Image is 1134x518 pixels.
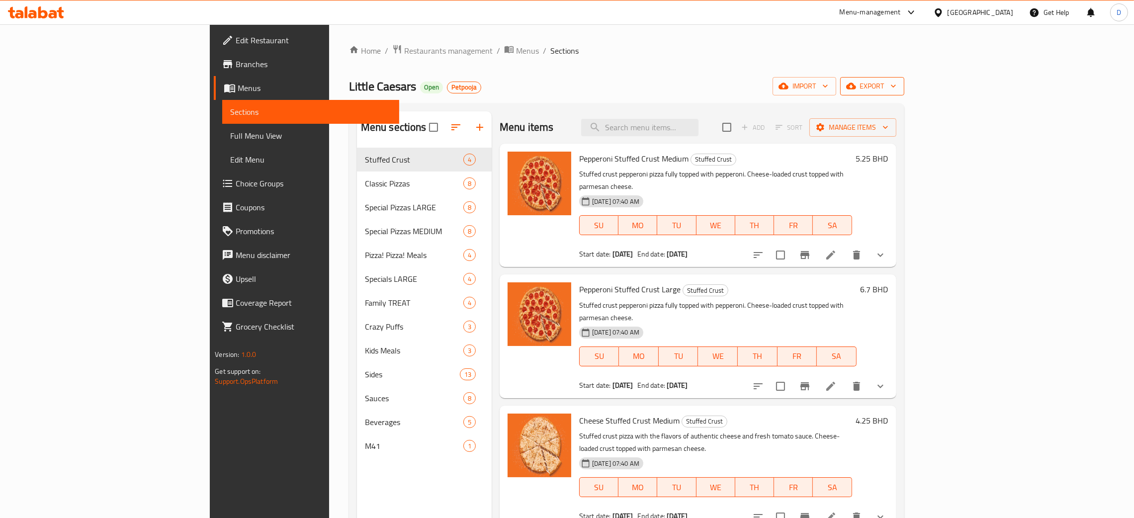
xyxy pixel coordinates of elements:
[659,346,698,366] button: TU
[735,477,774,497] button: TH
[793,374,817,398] button: Branch-specific-item
[579,282,681,297] span: Pepperoni Stuffed Crust Large
[739,480,770,495] span: TH
[623,349,655,363] span: MO
[349,75,416,97] span: Little Caesars
[464,346,475,355] span: 3
[702,349,734,363] span: WE
[357,339,492,362] div: Kids Meals3
[365,440,463,452] span: M41
[236,321,391,333] span: Grocery Checklist
[579,215,618,235] button: SU
[657,477,696,497] button: TU
[444,115,468,139] span: Sort sections
[737,120,769,135] span: Add item
[464,251,475,260] span: 4
[222,100,399,124] a: Sections
[236,249,391,261] span: Menu disclaimer
[698,346,738,366] button: WE
[392,44,493,57] a: Restaurants management
[817,218,848,233] span: SA
[365,273,463,285] span: Specials LARGE
[579,151,689,166] span: Pepperoni Stuffed Crust Medium
[357,315,492,339] div: Crazy Puffs3
[874,249,886,261] svg: Show Choices
[500,120,554,135] h2: Menu items
[464,441,475,451] span: 1
[349,44,904,57] nav: breadcrumb
[241,348,257,361] span: 1.0.0
[716,117,737,138] span: Select section
[682,416,727,427] span: Stuffed Crust
[236,177,391,189] span: Choice Groups
[588,459,643,468] span: [DATE] 07:40 AM
[579,430,852,455] p: Stuffed crust pizza with the flavors of authentic cheese and fresh tomato sauce. Cheese-loaded cr...
[365,177,463,189] div: Classic Pizzas
[463,345,476,356] div: items
[661,480,692,495] span: TU
[667,379,688,392] b: [DATE]
[579,168,852,193] p: Stuffed crust pepperoni pizza fully topped with pepperoni. Cheese-loaded crust topped with parmes...
[464,394,475,403] span: 8
[365,225,463,237] div: Special Pizzas MEDIUM
[464,418,475,427] span: 5
[236,34,391,46] span: Edit Restaurant
[236,201,391,213] span: Coupons
[236,58,391,70] span: Branches
[579,477,618,497] button: SU
[1117,7,1121,18] span: D
[746,243,770,267] button: sort-choices
[214,76,399,100] a: Menus
[365,368,460,380] span: Sides
[579,248,611,260] span: Start date:
[778,480,809,495] span: FR
[214,315,399,339] a: Grocery Checklist
[856,152,888,166] h6: 5.25 BHD
[365,297,463,309] span: Family TREAT
[825,380,837,392] a: Edit menu item
[550,45,579,57] span: Sections
[420,82,443,93] div: Open
[215,375,278,388] a: Support.OpsPlatform
[357,219,492,243] div: Special Pizzas MEDIUM8
[770,245,791,265] span: Select to update
[813,215,852,235] button: SA
[357,243,492,267] div: Pizza! Pizza! Meals4
[214,52,399,76] a: Branches
[463,249,476,261] div: items
[404,45,493,57] span: Restaurants management
[214,28,399,52] a: Edit Restaurant
[463,440,476,452] div: items
[463,297,476,309] div: items
[697,215,735,235] button: WE
[588,328,643,337] span: [DATE] 07:40 AM
[365,321,463,333] div: Crazy Puffs
[464,322,475,332] span: 3
[584,349,615,363] span: SU
[357,386,492,410] div: Sauces8
[365,154,463,166] span: Stuffed Crust
[840,6,901,18] div: Menu-management
[357,195,492,219] div: Special Pizzas LARGE8
[357,362,492,386] div: Sides13
[817,480,848,495] span: SA
[612,248,633,260] b: [DATE]
[508,282,571,346] img: Pepperoni Stuffed Crust Large
[464,227,475,236] span: 8
[464,179,475,188] span: 8
[612,379,633,392] b: [DATE]
[588,197,643,206] span: [DATE] 07:40 AM
[742,349,774,363] span: TH
[770,376,791,397] span: Select to update
[619,346,659,366] button: MO
[236,225,391,237] span: Promotions
[357,267,492,291] div: Specials LARGE4
[848,80,896,92] span: export
[214,243,399,267] a: Menu disclaimer
[463,273,476,285] div: items
[516,45,539,57] span: Menus
[637,248,665,260] span: End date:
[746,374,770,398] button: sort-choices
